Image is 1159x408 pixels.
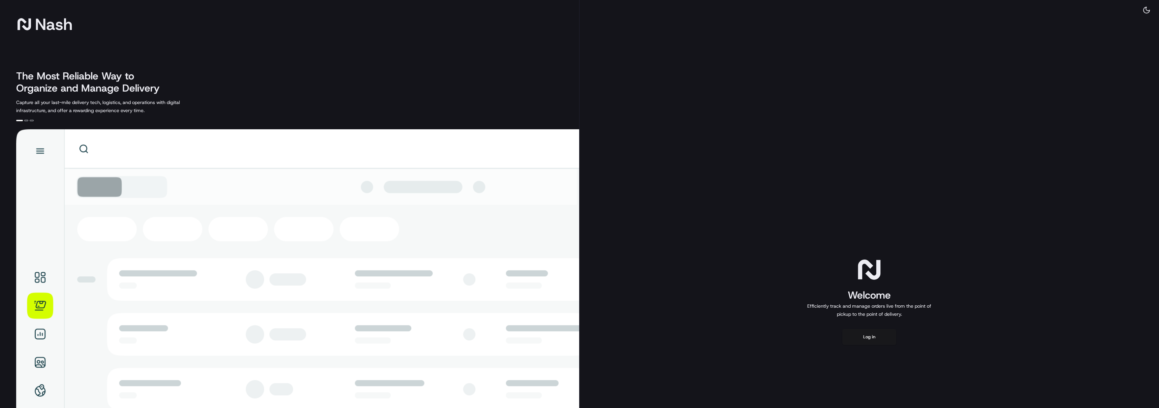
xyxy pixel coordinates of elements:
[16,70,167,94] h2: The Most Reliable Way to Organize and Manage Delivery
[805,288,934,302] h1: Welcome
[16,98,210,114] p: Capture all your last-mile delivery tech, logistics, and operations with digital infrastructure, ...
[842,329,896,345] button: Log in
[35,18,72,31] span: Nash
[805,302,934,318] p: Efficiently track and manage orders live from the point of pickup to the point of delivery.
